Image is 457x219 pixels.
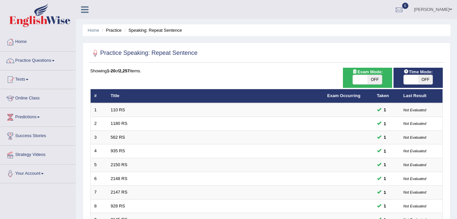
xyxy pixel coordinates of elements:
[367,75,382,84] span: OFF
[403,204,426,208] small: Not Evaluated
[401,68,435,75] span: Time Mode:
[111,176,128,181] a: 2148 RS
[403,190,426,194] small: Not Evaluated
[111,203,125,208] a: 928 RS
[381,189,389,196] span: You can still take this question
[111,148,125,153] a: 935 RS
[90,68,443,74] div: Showing of items.
[0,52,76,68] a: Practice Questions
[0,108,76,125] a: Predictions
[91,117,107,131] td: 2
[107,68,115,73] b: 1-20
[403,108,426,112] small: Not Evaluated
[403,149,426,153] small: Not Evaluated
[403,122,426,126] small: Not Evaluated
[381,175,389,182] span: You can still take this question
[0,127,76,143] a: Success Stories
[418,75,433,84] span: OFF
[88,28,99,33] a: Home
[0,164,76,181] a: Your Account
[327,93,360,98] a: Exam Occurring
[100,27,121,33] li: Practice
[91,103,107,117] td: 1
[90,48,197,58] h2: Practice Speaking: Repeat Sentence
[402,3,409,9] span: 6
[111,135,125,140] a: 562 RS
[0,89,76,106] a: Online Class
[381,161,389,168] span: You can still take this question
[0,146,76,162] a: Strategy Videos
[91,89,107,103] th: #
[91,144,107,158] td: 4
[403,177,426,181] small: Not Evaluated
[403,135,426,139] small: Not Evaluated
[0,70,76,87] a: Tests
[91,130,107,144] td: 3
[119,68,130,73] b: 2,257
[111,190,128,195] a: 2147 RS
[373,89,400,103] th: Taken
[381,134,389,141] span: You can still take this question
[111,107,125,112] a: 110 RS
[381,106,389,113] span: You can still take this question
[381,120,389,127] span: You can still take this question
[91,158,107,172] td: 5
[91,172,107,186] td: 6
[0,33,76,49] a: Home
[107,89,324,103] th: Title
[111,121,128,126] a: 1180 RS
[91,199,107,213] td: 8
[381,148,389,155] span: You can still take this question
[381,202,389,209] span: You can still take this question
[111,162,128,167] a: 2150 RS
[350,68,385,75] span: Exam Mode:
[343,68,392,88] div: Show exams occurring in exams
[123,27,182,33] li: Speaking: Repeat Sentence
[403,163,426,167] small: Not Evaluated
[400,89,443,103] th: Last Result
[91,186,107,200] td: 7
